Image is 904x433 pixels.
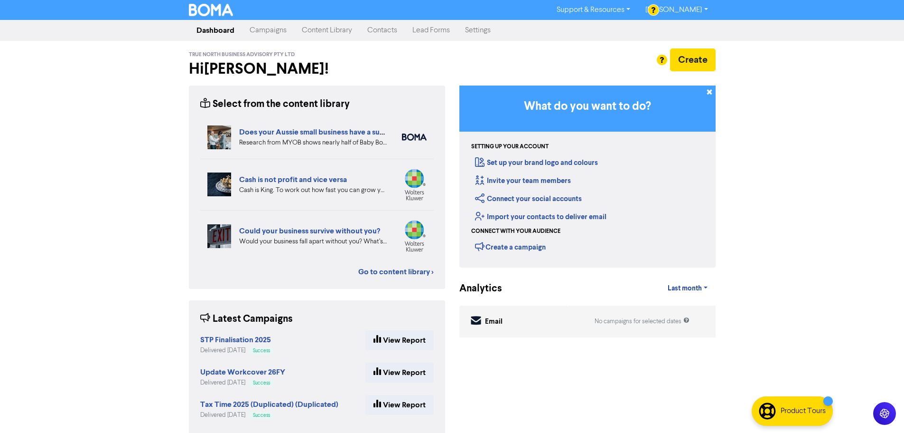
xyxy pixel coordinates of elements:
[200,369,285,376] a: Update Workcover 26FY
[595,317,690,326] div: No campaigns for selected dates
[475,194,582,203] a: Connect your social accounts
[253,381,270,385] span: Success
[294,21,360,40] a: Content Library
[405,21,457,40] a: Lead Forms
[638,2,715,18] a: [PERSON_NAME]
[402,220,427,252] img: wolterskluwer
[485,317,503,327] div: Email
[365,330,434,350] a: View Report
[459,86,716,268] div: Getting Started in BOMA
[253,413,270,418] span: Success
[189,51,295,58] span: TRUE NORTH BUSINESS ADVISORY PTY LTD
[471,227,560,236] div: Connect with your audience
[459,281,490,296] div: Analytics
[670,48,716,71] button: Create
[471,143,549,151] div: Setting up your account
[475,176,571,185] a: Invite your team members
[358,266,434,278] a: Go to content library >
[200,97,350,112] div: Select from the content library
[242,21,294,40] a: Campaigns
[365,363,434,383] a: View Report
[239,127,429,137] a: Does your Aussie small business have a succession plan?
[402,169,427,201] img: wolterskluwer
[189,4,233,16] img: BOMA Logo
[360,21,405,40] a: Contacts
[475,158,598,167] a: Set up your brand logo and colours
[365,395,434,415] a: View Report
[200,312,293,327] div: Latest Campaigns
[200,401,338,409] a: Tax Time 2025 (Duplicated) (Duplicated)
[200,346,274,355] div: Delivered [DATE]
[239,185,388,195] div: Cash is King. To work out how fast you can grow your business, you need to look at your projected...
[239,175,347,184] a: Cash is not profit and vice versa
[457,21,498,40] a: Settings
[200,335,271,345] strong: STP Finalisation 2025
[200,378,285,387] div: Delivered [DATE]
[239,138,388,148] div: Research from MYOB shows nearly half of Baby Boomer business owners are planning to exit in the n...
[668,284,702,293] span: Last month
[189,21,242,40] a: Dashboard
[660,279,715,298] a: Last month
[200,411,338,420] div: Delivered [DATE]
[475,240,546,254] div: Create a campaign
[239,226,380,236] a: Could your business survive without you?
[474,100,701,114] h3: What do you want to do?
[253,348,270,353] span: Success
[402,134,427,141] img: boma
[200,400,338,409] strong: Tax Time 2025 (Duplicated) (Duplicated)
[239,237,388,247] div: Would your business fall apart without you? What’s your Plan B in case of accident, illness, or j...
[200,337,271,344] a: STP Finalisation 2025
[189,60,445,78] h2: Hi [PERSON_NAME] !
[200,367,285,377] strong: Update Workcover 26FY
[475,212,606,221] a: Import your contacts to deliver email
[857,387,904,433] iframe: Chat Widget
[549,2,638,18] a: Support & Resources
